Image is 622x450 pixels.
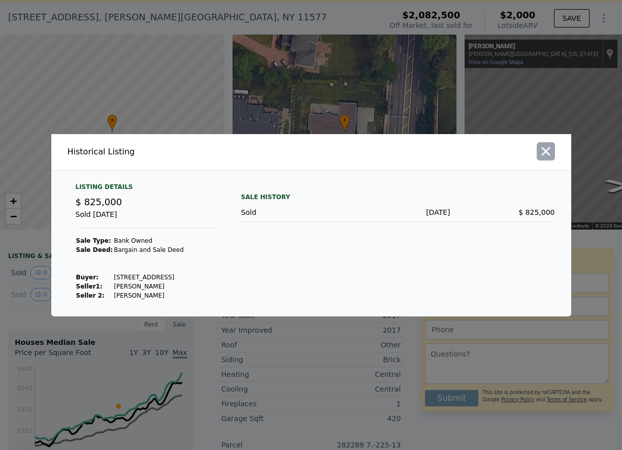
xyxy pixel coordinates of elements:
[113,236,184,245] td: Bank Owned
[76,183,217,195] div: Listing Details
[113,291,184,300] td: [PERSON_NAME]
[76,197,122,207] span: $ 825,000
[113,273,184,282] td: [STREET_ADDRESS]
[68,146,307,158] div: Historical Listing
[113,245,184,254] td: Bargain and Sale Deed
[113,282,184,291] td: [PERSON_NAME]
[76,274,99,281] strong: Buyer :
[518,208,554,216] span: $ 825,000
[76,237,111,244] strong: Sale Type:
[241,191,555,203] div: Sale History
[76,292,105,299] strong: Seller 2:
[76,246,113,253] strong: Sale Deed:
[76,283,103,290] strong: Seller 1 :
[76,209,217,228] div: Sold [DATE]
[346,207,450,217] div: [DATE]
[241,207,346,217] div: Sold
